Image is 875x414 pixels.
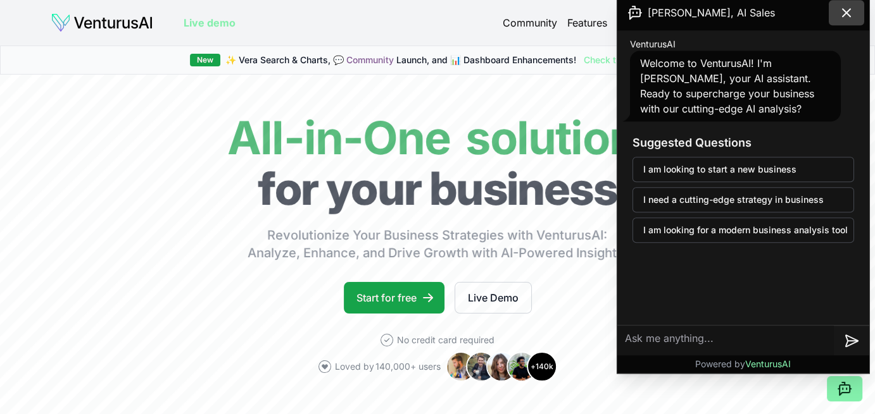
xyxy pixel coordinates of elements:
[507,351,537,382] img: Avatar 4
[630,38,676,51] span: VenturusAI
[648,5,775,20] span: [PERSON_NAME], AI Sales
[344,282,444,314] a: Start for free
[745,358,791,369] span: VenturusAI
[633,134,854,152] h3: Suggested Questions
[225,54,576,66] span: ✨ Vera Search & Charts, 💬 Launch, and 📊 Dashboard Enhancements!
[446,351,476,382] img: Avatar 1
[633,187,854,212] button: I need a cutting-edge strategy in business
[695,358,791,370] p: Powered by
[567,15,607,30] a: Features
[455,282,532,314] a: Live Demo
[346,54,394,65] a: Community
[633,157,854,182] button: I am looking to start a new business
[503,15,557,30] a: Community
[184,15,236,30] a: Live demo
[486,351,517,382] img: Avatar 3
[633,217,854,243] button: I am looking for a modern business analysis tool
[190,54,220,66] div: New
[51,13,153,33] img: logo
[640,57,814,115] span: Welcome to VenturusAI! I'm [PERSON_NAME], your AI assistant. Ready to supercharge your business w...
[584,54,686,66] a: Check them out here
[466,351,496,382] img: Avatar 2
